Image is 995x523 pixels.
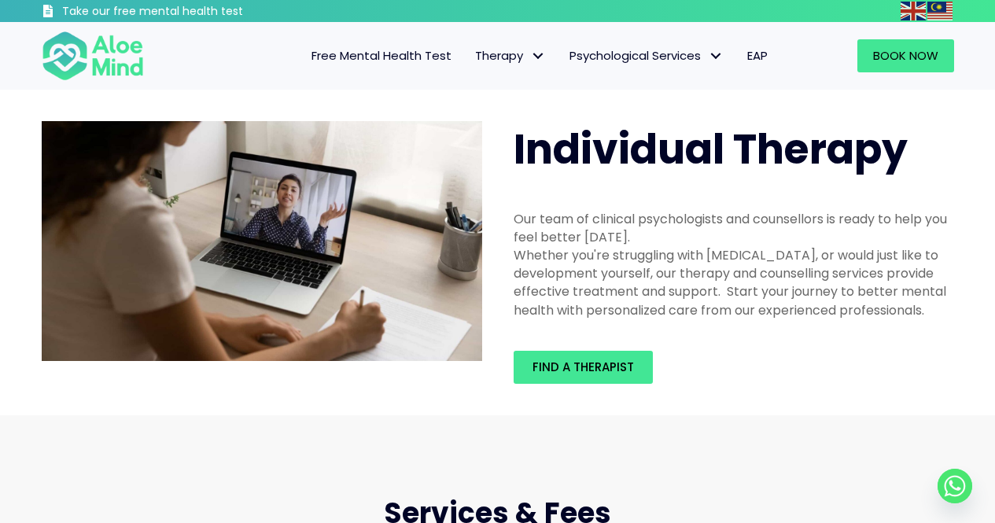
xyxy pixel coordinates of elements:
a: Take our free mental health test [42,4,327,22]
a: Find a therapist [514,351,653,384]
h3: Take our free mental health test [62,4,327,20]
a: Book Now [857,39,954,72]
div: Our team of clinical psychologists and counsellors is ready to help you feel better [DATE]. [514,210,954,246]
a: Psychological ServicesPsychological Services: submenu [558,39,735,72]
span: Book Now [873,47,938,64]
span: Find a therapist [533,359,634,375]
span: Therapy [475,47,546,64]
span: Therapy: submenu [527,45,550,68]
span: Individual Therapy [514,120,908,178]
span: EAP [747,47,768,64]
img: ms [927,2,953,20]
a: English [901,2,927,20]
span: Psychological Services [569,47,724,64]
a: Whatsapp [938,469,972,503]
a: Free Mental Health Test [300,39,463,72]
span: Free Mental Health Test [311,47,451,64]
a: EAP [735,39,779,72]
nav: Menu [164,39,779,72]
div: Whether you're struggling with [MEDICAL_DATA], or would just like to development yourself, our th... [514,246,954,319]
img: en [901,2,926,20]
img: Aloe mind Logo [42,30,144,82]
img: Therapy online individual [42,121,482,362]
span: Psychological Services: submenu [705,45,728,68]
a: Malay [927,2,954,20]
a: TherapyTherapy: submenu [463,39,558,72]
